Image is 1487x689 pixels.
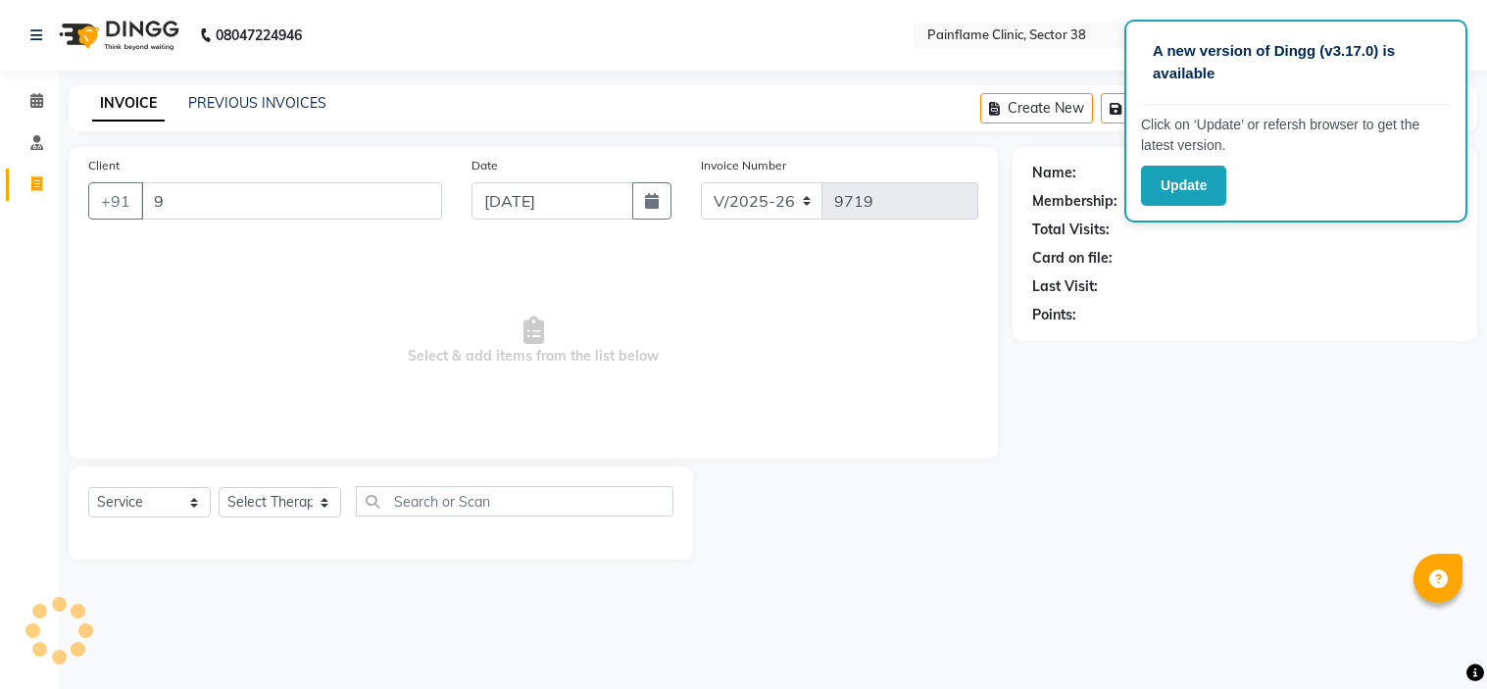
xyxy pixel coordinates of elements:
[216,8,302,63] b: 08047224946
[1405,611,1467,669] iframe: chat widget
[88,243,978,439] span: Select & add items from the list below
[88,182,143,220] button: +91
[1032,220,1110,240] div: Total Visits:
[701,157,786,174] label: Invoice Number
[1032,163,1076,183] div: Name:
[92,86,165,122] a: INVOICE
[1101,93,1169,123] button: Save
[88,157,120,174] label: Client
[1141,115,1451,156] p: Click on ‘Update’ or refersh browser to get the latest version.
[1032,276,1098,297] div: Last Visit:
[1153,40,1439,84] p: A new version of Dingg (v3.17.0) is available
[1032,305,1076,325] div: Points:
[980,93,1093,123] button: Create New
[356,486,673,517] input: Search or Scan
[1032,191,1117,212] div: Membership:
[141,182,442,220] input: Search by Name/Mobile/Email/Code
[1032,248,1113,269] div: Card on file:
[50,8,184,63] img: logo
[188,94,326,112] a: PREVIOUS INVOICES
[1141,166,1226,206] button: Update
[471,157,498,174] label: Date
